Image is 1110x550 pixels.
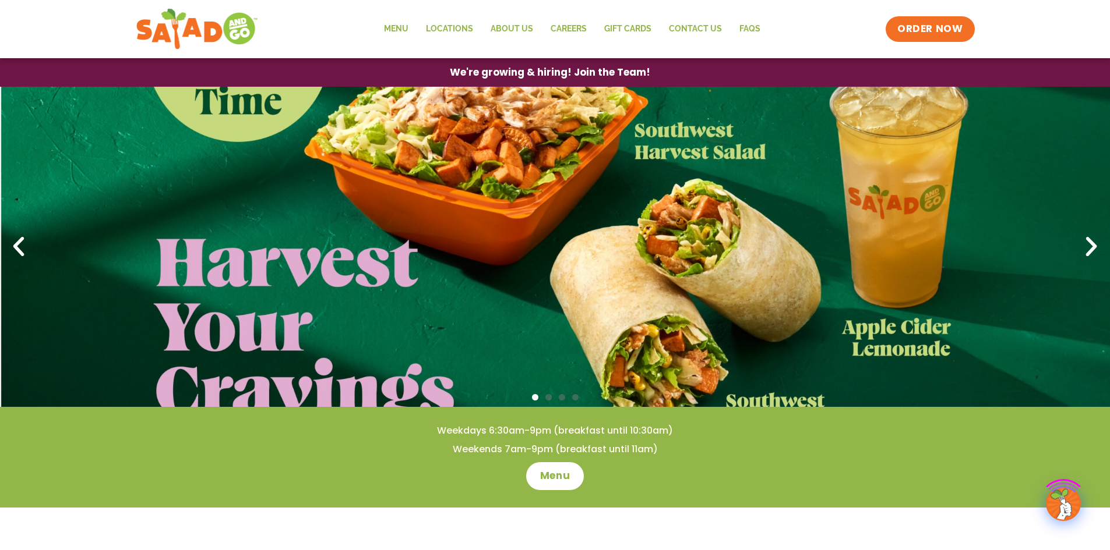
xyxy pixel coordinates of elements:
span: Menu [540,469,570,483]
a: We're growing & hiring! Join the Team! [432,59,668,86]
nav: Menu [375,16,769,42]
span: Go to slide 1 [532,394,538,400]
div: Next slide [1079,234,1104,260]
span: Go to slide 4 [572,394,579,400]
a: Menu [375,16,417,42]
div: Previous slide [6,234,31,260]
a: GIFT CARDS [595,16,660,42]
a: ORDER NOW [886,16,974,42]
span: ORDER NOW [897,22,963,36]
h4: Weekends 7am-9pm (breakfast until 11am) [23,443,1087,456]
img: new-SAG-logo-768×292 [136,6,259,52]
a: FAQs [731,16,769,42]
span: Go to slide 2 [545,394,552,400]
h4: Weekdays 6:30am-9pm (breakfast until 10:30am) [23,424,1087,437]
span: Go to slide 3 [559,394,565,400]
span: We're growing & hiring! Join the Team! [450,68,650,77]
a: About Us [482,16,542,42]
a: Menu [526,462,584,490]
a: Locations [417,16,482,42]
a: Contact Us [660,16,731,42]
a: Careers [542,16,595,42]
